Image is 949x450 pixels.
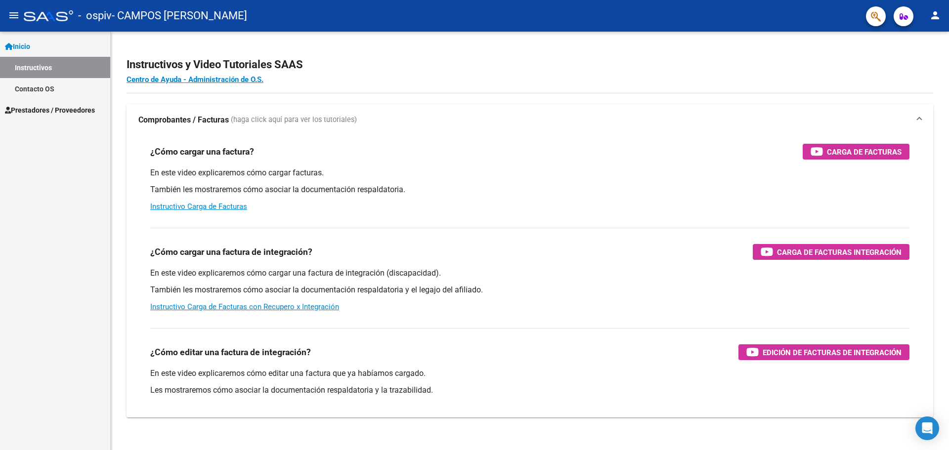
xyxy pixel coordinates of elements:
[8,9,20,21] mat-icon: menu
[150,368,909,379] p: En este video explicaremos cómo editar una factura que ya habíamos cargado.
[112,5,247,27] span: - CAMPOS [PERSON_NAME]
[150,184,909,195] p: También les mostraremos cómo asociar la documentación respaldatoria.
[150,268,909,279] p: En este video explicaremos cómo cargar una factura de integración (discapacidad).
[738,344,909,360] button: Edición de Facturas de integración
[777,246,902,258] span: Carga de Facturas Integración
[78,5,112,27] span: - ospiv
[138,115,229,125] strong: Comprobantes / Facturas
[150,167,909,178] p: En este video explicaremos cómo cargar facturas.
[827,146,902,158] span: Carga de Facturas
[763,346,902,359] span: Edición de Facturas de integración
[127,136,933,417] div: Comprobantes / Facturas (haga click aquí para ver los tutoriales)
[150,245,312,259] h3: ¿Cómo cargar una factura de integración?
[803,144,909,160] button: Carga de Facturas
[5,41,30,52] span: Inicio
[929,9,941,21] mat-icon: person
[150,302,339,311] a: Instructivo Carga de Facturas con Recupero x Integración
[150,202,247,211] a: Instructivo Carga de Facturas
[127,75,263,84] a: Centro de Ayuda - Administración de O.S.
[150,345,311,359] h3: ¿Cómo editar una factura de integración?
[150,145,254,159] h3: ¿Cómo cargar una factura?
[127,55,933,74] h2: Instructivos y Video Tutoriales SAAS
[5,105,95,116] span: Prestadores / Proveedores
[127,104,933,136] mat-expansion-panel-header: Comprobantes / Facturas (haga click aquí para ver los tutoriales)
[231,115,357,125] span: (haga click aquí para ver los tutoriales)
[150,285,909,295] p: También les mostraremos cómo asociar la documentación respaldatoria y el legajo del afiliado.
[753,244,909,260] button: Carga de Facturas Integración
[150,385,909,396] p: Les mostraremos cómo asociar la documentación respaldatoria y la trazabilidad.
[915,416,939,440] div: Open Intercom Messenger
